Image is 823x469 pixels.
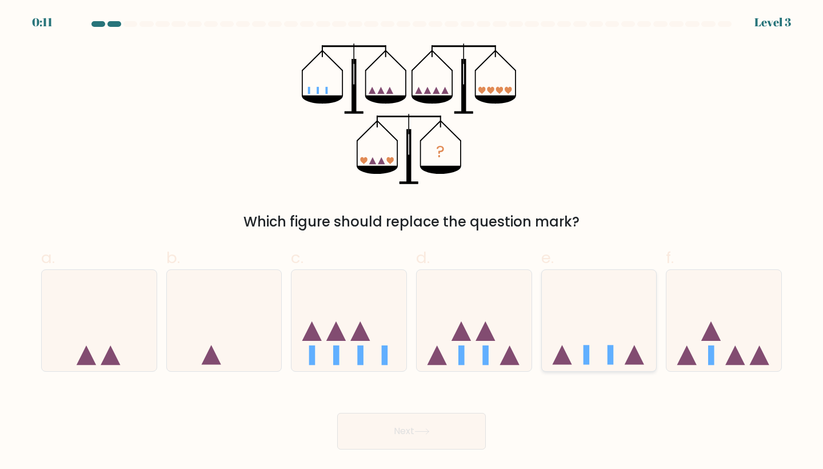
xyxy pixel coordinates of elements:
[291,247,303,269] span: c.
[48,212,775,232] div: Which figure should replace the question mark?
[41,247,55,269] span: a.
[754,14,791,31] div: Level 3
[32,14,53,31] div: 0:11
[666,247,674,269] span: f.
[541,247,554,269] span: e.
[166,247,180,269] span: b.
[337,413,486,450] button: Next
[416,247,430,269] span: d.
[436,140,445,163] tspan: ?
